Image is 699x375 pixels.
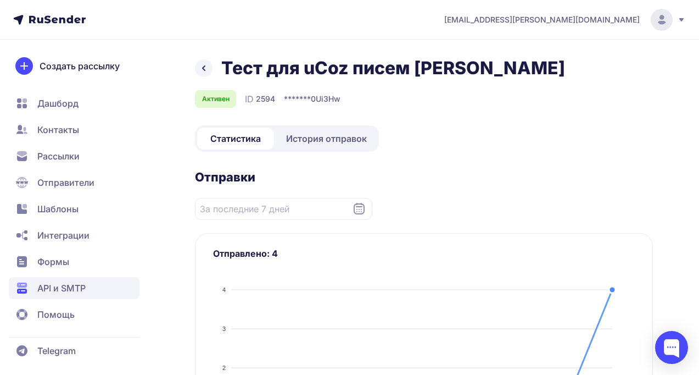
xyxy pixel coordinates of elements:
a: История отправок [276,128,377,150]
tspan: 3 [222,326,226,332]
span: API и SMTP [37,282,86,295]
span: История отправок [286,132,367,145]
span: Дашборд [37,97,79,110]
span: Рассылки [37,150,80,163]
tspan: 4 [222,286,226,293]
span: Помощь [37,308,75,321]
tspan: 2 [222,365,226,371]
span: Создать рассылку [40,59,120,73]
h3: Отправлено: 4 [213,247,635,260]
span: 2594 [256,93,275,104]
span: [EMAIL_ADDRESS][PERSON_NAME][DOMAIN_NAME] [444,14,640,25]
a: Статистика [197,128,274,150]
a: Telegram [9,340,139,362]
input: Datepicker input [195,198,372,220]
span: Telegram [37,344,76,357]
span: Статистика [210,132,261,145]
span: Формы [37,255,69,268]
div: ID [245,92,275,106]
h1: Тест для uCoz писем [PERSON_NAME] [221,57,565,79]
span: Отправители [37,176,94,189]
span: Интеграции [37,229,90,242]
span: Активен [202,95,230,103]
span: Шаблоны [37,202,79,216]
span: 0Ui3Hw [311,93,340,104]
span: Контакты [37,123,79,136]
h2: Отправки [195,169,653,185]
